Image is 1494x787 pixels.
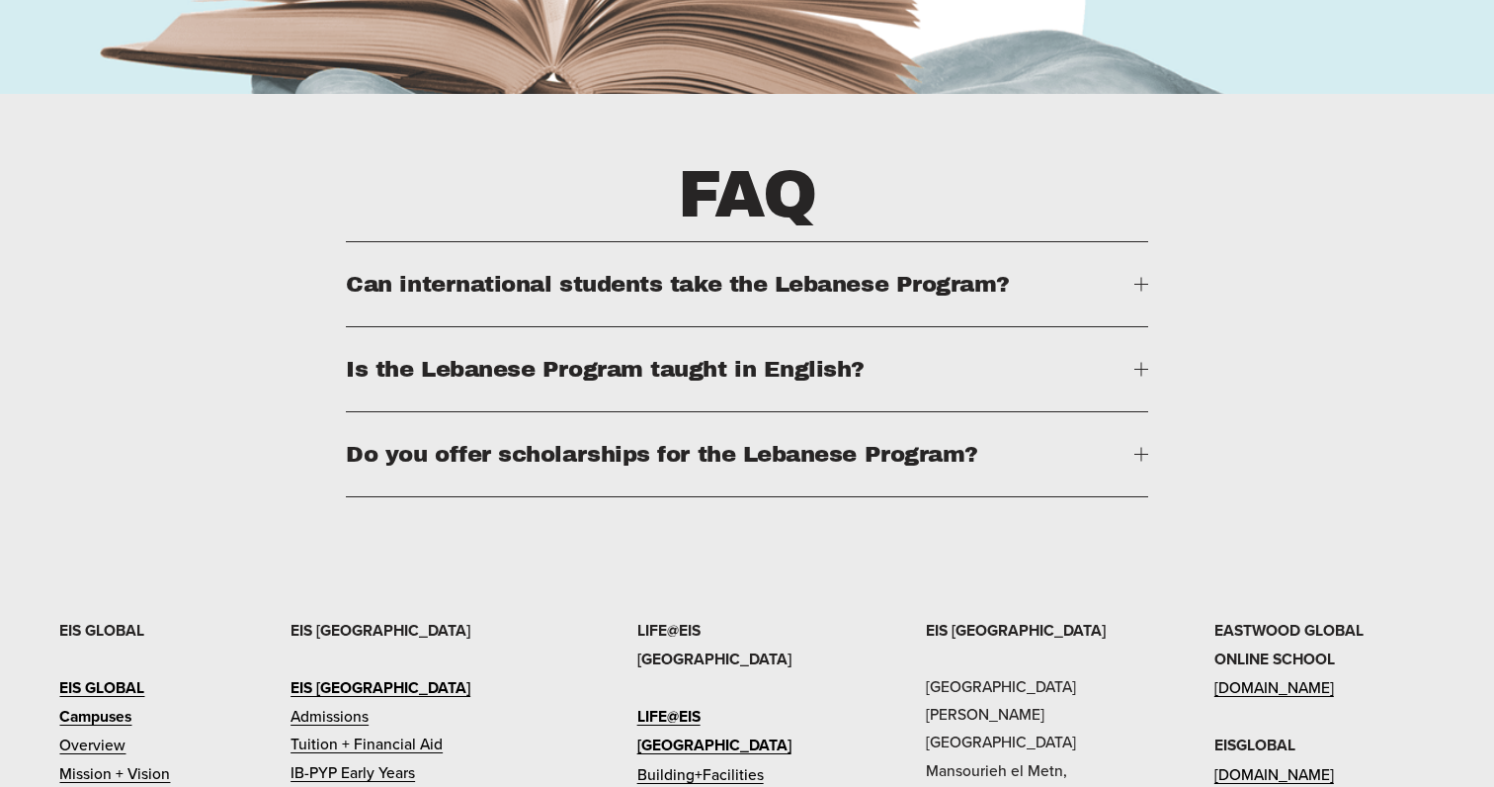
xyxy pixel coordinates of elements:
[59,731,125,758] a: Overview
[637,702,858,759] a: LIFE@EIS [GEOGRAPHIC_DATA]
[59,619,144,642] strong: EIS GLOBAL
[59,673,144,702] a: EIS GLOBAL
[290,758,415,786] a: IB-PYP Early Years
[926,619,1106,642] strong: EIS [GEOGRAPHIC_DATA]
[346,242,1147,326] button: Can international students take the Lebanese Program?
[346,357,1133,382] span: Is the Lebanese Program taught in English?
[1214,619,1364,670] strong: EASTWOOD GLOBAL ONLINE SCHOOL
[290,673,470,702] a: EIS [GEOGRAPHIC_DATA]
[59,705,131,728] strong: Campuses
[290,619,470,642] strong: EIS [GEOGRAPHIC_DATA]
[1214,734,1295,756] strong: EISGLOBAL
[290,676,470,699] strong: EIS [GEOGRAPHIC_DATA]
[346,412,1147,496] button: Do you offer scholarships for the Lebanese Program?
[346,442,1133,467] span: Do you offer scholarships for the Lebanese Program?
[290,702,369,730] a: Admissions
[1214,673,1334,701] a: [DOMAIN_NAME]
[59,759,170,787] a: Mission + Vision
[346,272,1133,297] span: Can international students take the Lebanese Program?
[59,676,144,699] strong: EIS GLOBAL
[290,730,443,757] a: Tuition + Financial Aid
[637,619,791,670] strong: LIFE@EIS [GEOGRAPHIC_DATA]
[174,152,1319,239] h2: FAQ
[637,705,791,756] strong: LIFE@EIS [GEOGRAPHIC_DATA]
[59,702,131,731] a: Campuses
[346,327,1147,411] button: Is the Lebanese Program taught in English?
